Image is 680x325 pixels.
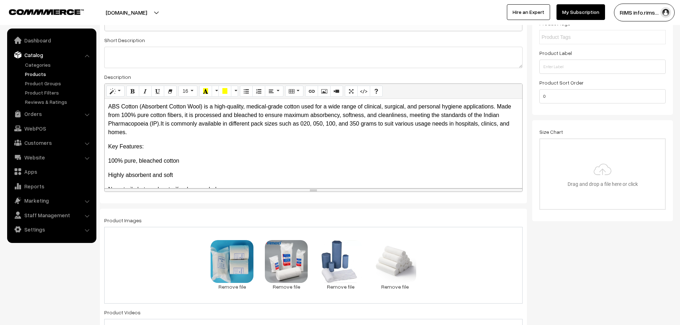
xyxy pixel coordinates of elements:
[9,49,94,61] a: Catalog
[9,194,94,207] a: Marketing
[23,89,94,96] a: Product Filters
[108,121,509,135] span: It is commonly available in different pack sizes such as 020, 050, 100, and 350 grams to suit var...
[9,34,94,47] a: Dashboard
[9,122,94,135] a: WebPOS
[212,86,219,97] button: More Color
[23,70,94,78] a: Products
[139,86,152,97] button: Italic (CTRL+I)
[9,223,94,236] a: Settings
[252,86,265,97] button: Ordered list (CTRL+SHIFT+NUM8)
[164,86,177,97] button: Remove Font Style (CTRL+\)
[23,98,94,106] a: Reviews & Ratings
[9,209,94,222] a: Staff Management
[81,4,172,21] button: [DOMAIN_NAME]
[104,36,145,44] label: Short Description
[9,151,94,164] a: Website
[9,180,94,193] a: Reports
[108,102,519,137] p: ABS Cotton (Absorbent Cotton Wool) is a high-quality, medical-grade cotton used for a wide range ...
[539,49,572,57] label: Product Label
[539,79,584,86] label: Product Sort Order
[231,86,238,97] button: More Color
[105,188,522,192] div: resize
[9,165,94,178] a: Apps
[556,4,605,20] a: My Subscription
[182,88,188,94] span: 16
[285,86,303,97] button: Table
[539,89,666,103] input: Enter Number
[218,86,231,97] button: Background Color
[126,86,139,97] button: Bold (CTRL+B)
[305,86,318,97] button: Link (CTRL+K)
[104,217,142,224] label: Product Images
[104,73,131,81] label: Description
[211,283,253,290] a: Remove file
[9,107,94,120] a: Orders
[660,7,671,18] img: user
[265,86,283,97] button: Paragraph
[319,283,362,290] a: Remove file
[9,9,84,15] img: COMMMERCE
[178,86,197,97] button: Font Size
[199,86,212,97] button: Recent Color
[23,80,94,87] a: Product Groups
[330,86,343,97] button: Video
[108,172,173,178] span: Highly absorbent and soft
[265,283,308,290] a: Remove file
[614,4,675,21] button: RIMS info.rims…
[539,60,666,74] input: Enter Label
[9,7,71,16] a: COMMMERCE
[108,143,144,149] span: Key Features:
[539,128,563,136] label: Size Chart
[357,86,370,97] button: Code View
[108,186,216,192] span: Non-sterile but can be sterilized as needed
[108,158,179,164] span: 100% pure, bleached cotton
[542,34,604,41] input: Product Tags
[106,86,125,97] button: Style
[318,86,331,97] button: Picture
[345,86,358,97] button: Full Screen
[370,86,383,97] button: Help
[23,61,94,68] a: Categories
[240,86,253,97] button: Unordered list (CTRL+SHIFT+NUM7)
[507,4,550,20] a: Hire an Expert
[104,309,141,316] label: Product Videos
[9,136,94,149] a: Customers
[151,86,164,97] button: Underline (CTRL+U)
[373,283,416,290] a: Remove file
